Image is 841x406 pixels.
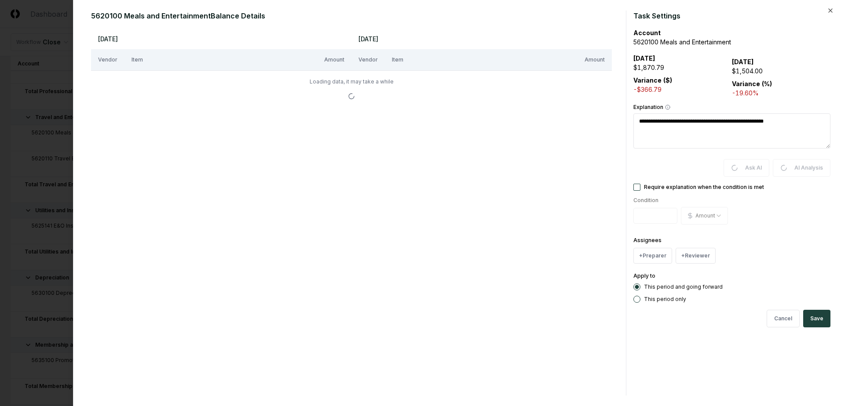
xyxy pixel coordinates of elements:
[732,80,772,87] b: Variance (%)
[351,49,385,70] th: Vendor
[644,284,723,290] label: This period and going forward
[385,49,578,70] th: Item
[578,49,612,70] th: Amount
[644,297,686,302] label: This period only
[633,37,830,47] div: 5620100 Meals and Entertainment
[732,66,830,76] div: $1,504.00
[633,237,662,243] label: Assignees
[767,310,800,327] button: Cancel
[98,78,605,86] div: Loading data, it may take a while
[633,63,732,72] div: $1,870.79
[732,88,830,98] div: -19.60%
[665,105,670,110] button: Explanation
[633,54,655,62] b: [DATE]
[91,28,351,49] th: [DATE]
[633,11,830,21] h2: Task Settings
[633,248,672,264] button: +Preparer
[803,310,830,327] button: Save
[633,105,830,110] label: Explanation
[124,49,317,70] th: Item
[351,28,612,49] th: [DATE]
[317,49,351,70] th: Amount
[676,248,716,264] button: +Reviewer
[91,49,124,70] th: Vendor
[633,85,732,94] div: -$366.79
[644,185,764,190] label: Require explanation when the condition is met
[633,76,672,84] b: Variance ($)
[91,11,619,21] h2: 5620100 Meals and Entertainment Balance Details
[633,29,661,36] b: Account
[732,58,754,65] b: [DATE]
[633,272,655,279] label: Apply to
